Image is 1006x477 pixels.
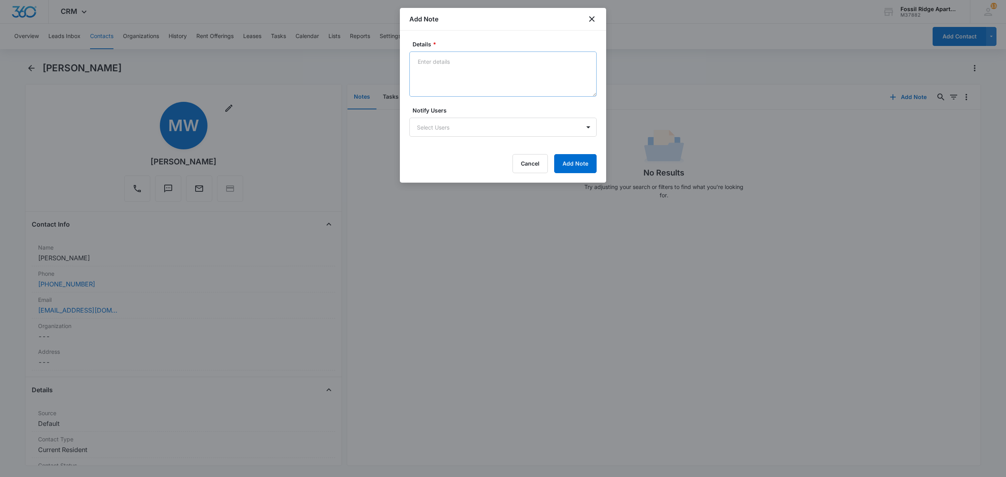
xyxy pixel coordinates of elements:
button: close [587,14,597,24]
h1: Add Note [409,14,438,24]
label: Details [413,40,600,48]
label: Notify Users [413,106,600,114]
button: Cancel [513,154,548,173]
button: Add Note [554,154,597,173]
